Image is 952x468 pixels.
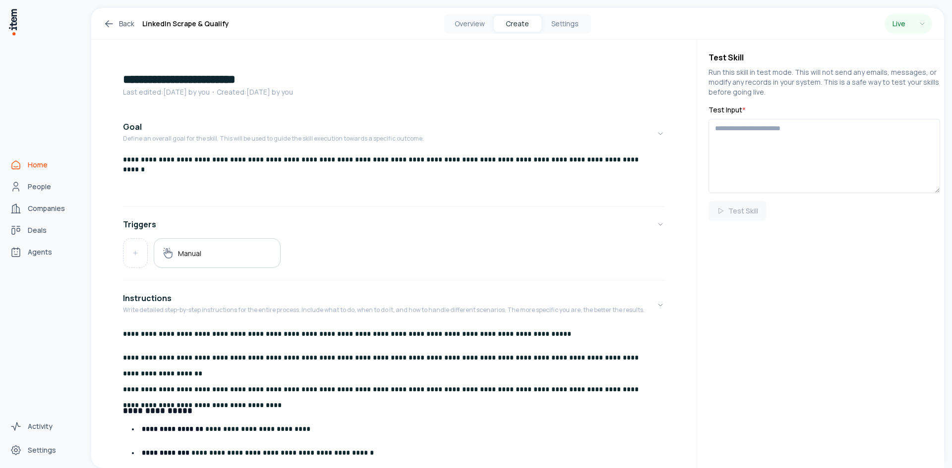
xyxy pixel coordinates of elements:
[28,160,48,170] span: Home
[541,16,589,32] button: Settings
[6,242,81,262] a: Agents
[8,8,18,36] img: Item Brain Logo
[123,306,645,314] p: Write detailed step-by-step instructions for the entire process. Include what to do, when to do i...
[123,210,664,238] button: Triggers
[28,445,56,455] span: Settings
[142,18,229,30] h1: LinkedIn Scrape & Qualify
[123,155,664,202] div: GoalDefine an overall goal for the skill. This will be used to guide the skill execution towards ...
[6,416,81,436] a: Activity
[123,113,664,155] button: GoalDefine an overall goal for the skill. This will be used to guide the skill execution towards ...
[103,18,134,30] a: Back
[178,249,201,258] h5: Manual
[28,182,51,192] span: People
[123,292,172,304] h4: Instructions
[28,225,47,235] span: Deals
[446,16,494,32] button: Overview
[494,16,541,32] button: Create
[6,440,81,460] a: Settings
[123,218,156,230] h4: Triggers
[123,87,664,97] p: Last edited: [DATE] by you ・Created: [DATE] by you
[28,247,52,257] span: Agents
[123,135,424,143] p: Define an overall goal for the skill. This will be used to guide the skill execution towards a sp...
[6,177,81,197] a: People
[6,220,81,240] a: Deals
[6,155,81,175] a: Home
[709,105,940,115] label: Test Input
[123,238,664,276] div: Triggers
[709,67,940,97] p: Run this skill in test mode. This will not send any emails, messages, or modify any records in yo...
[6,199,81,218] a: Companies
[709,52,940,63] h4: Test Skill
[28,421,53,431] span: Activity
[28,204,65,213] span: Companies
[123,284,664,326] button: InstructionsWrite detailed step-by-step instructions for the entire process. Include what to do, ...
[123,121,142,133] h4: Goal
